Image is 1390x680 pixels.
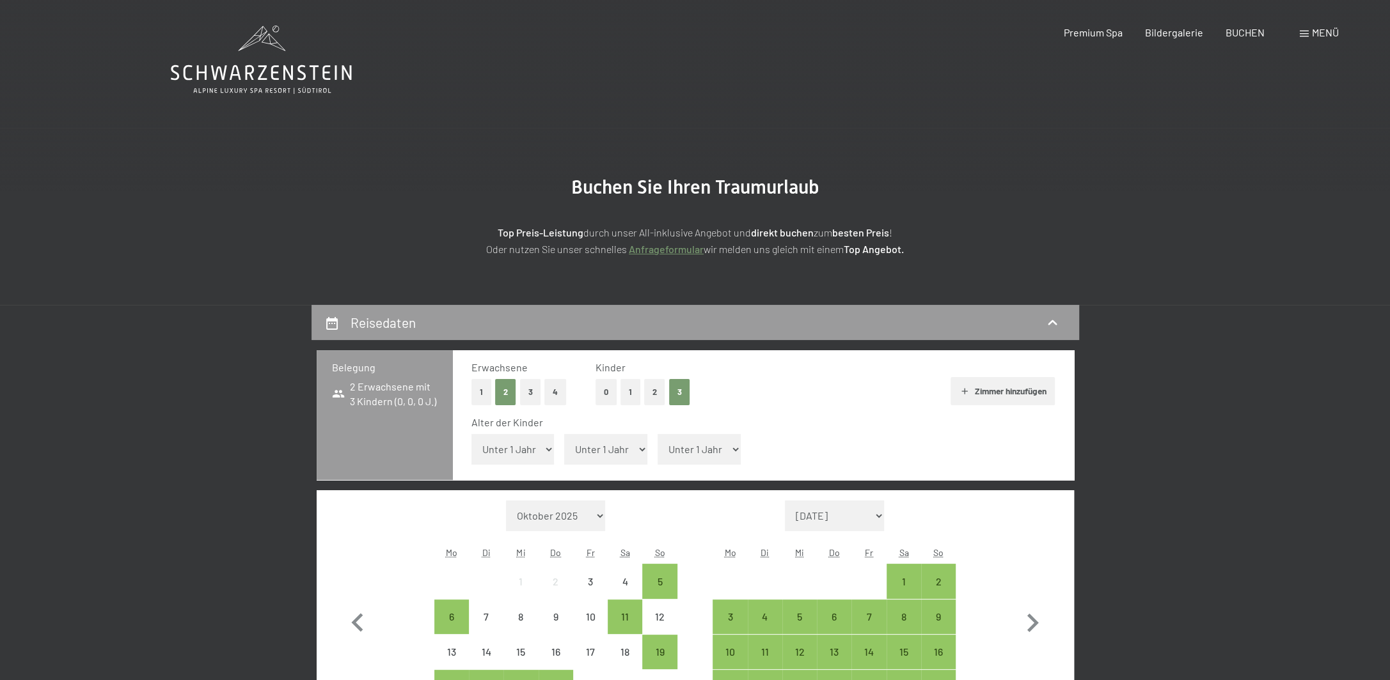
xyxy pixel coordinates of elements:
div: Anreise nicht möglich [539,599,573,634]
div: Anreise möglich [748,635,782,669]
abbr: Mittwoch [795,547,804,558]
abbr: Dienstag [761,547,769,558]
div: 11 [609,612,641,644]
div: Tue Nov 04 2025 [748,599,782,634]
a: BUCHEN [1226,26,1265,38]
div: Anreise möglich [887,635,921,669]
div: 12 [644,612,675,644]
div: Tue Nov 11 2025 [748,635,782,669]
button: 3 [669,379,690,405]
span: Kinder [596,361,626,373]
div: Tue Oct 14 2025 [469,635,503,669]
button: 2 [495,379,516,405]
div: Anreise möglich [713,635,747,669]
div: 12 [784,647,816,679]
h2: Reisedaten [351,314,416,330]
div: 15 [888,647,920,679]
div: Anreise möglich [713,599,747,634]
div: 6 [818,612,850,644]
div: Anreise nicht möglich [539,564,573,598]
button: 0 [596,379,617,405]
abbr: Donnerstag [829,547,840,558]
span: Premium Spa [1063,26,1122,38]
div: 11 [749,647,781,679]
div: Wed Oct 08 2025 [503,599,538,634]
div: Wed Oct 15 2025 [503,635,538,669]
div: Anreise möglich [851,599,886,634]
div: Thu Nov 13 2025 [817,635,851,669]
div: 15 [505,647,537,679]
div: Fri Oct 10 2025 [573,599,608,634]
div: Sat Oct 11 2025 [608,599,642,634]
div: Anreise nicht möglich [469,635,503,669]
div: Sun Oct 19 2025 [642,635,677,669]
div: Anreise nicht möglich [573,564,608,598]
strong: Top Preis-Leistung [498,226,583,238]
div: Thu Oct 02 2025 [539,564,573,598]
div: 7 [470,612,502,644]
div: 1 [505,576,537,608]
div: 6 [436,612,468,644]
div: Anreise nicht möglich [469,599,503,634]
div: Anreise möglich [887,599,921,634]
div: Sat Oct 04 2025 [608,564,642,598]
div: Tue Oct 07 2025 [469,599,503,634]
div: Thu Oct 09 2025 [539,599,573,634]
div: Anreise nicht möglich [642,599,677,634]
div: Anreise möglich [608,599,642,634]
div: Anreise nicht möglich [608,564,642,598]
div: Anreise möglich [921,635,956,669]
div: Sun Nov 02 2025 [921,564,956,598]
button: 2 [644,379,665,405]
div: 1 [888,576,920,608]
div: Mon Oct 06 2025 [434,599,469,634]
abbr: Samstag [620,547,630,558]
abbr: Montag [724,547,736,558]
div: Anreise möglich [921,599,956,634]
div: Wed Nov 05 2025 [782,599,817,634]
div: Mon Oct 13 2025 [434,635,469,669]
div: 17 [574,647,606,679]
div: Anreise nicht möglich [503,635,538,669]
div: Sun Oct 12 2025 [642,599,677,634]
strong: direkt buchen [751,226,814,238]
div: Anreise möglich [642,564,677,598]
abbr: Freitag [865,547,873,558]
div: Anreise möglich [782,599,817,634]
div: 4 [749,612,781,644]
a: Bildergalerie [1145,26,1203,38]
div: Alter der Kinder [471,415,1045,429]
div: 8 [888,612,920,644]
div: 13 [818,647,850,679]
div: Anreise nicht möglich [434,635,469,669]
div: Fri Nov 14 2025 [851,635,886,669]
div: 16 [540,647,572,679]
div: 13 [436,647,468,679]
abbr: Dienstag [482,547,491,558]
button: 1 [471,379,491,405]
div: Anreise nicht möglich [573,635,608,669]
div: 16 [922,647,954,679]
div: Fri Oct 03 2025 [573,564,608,598]
div: 2 [540,576,572,608]
button: Zimmer hinzufügen [951,377,1055,405]
div: 3 [574,576,606,608]
div: 7 [853,612,885,644]
div: Anreise möglich [782,635,817,669]
div: 3 [714,612,746,644]
abbr: Donnerstag [550,547,561,558]
div: Sat Nov 15 2025 [887,635,921,669]
div: Anreise möglich [434,599,469,634]
div: 4 [609,576,641,608]
div: Anreise möglich [817,635,851,669]
div: 19 [644,647,675,679]
div: 5 [644,576,675,608]
strong: besten Preis [832,226,889,238]
div: Anreise möglich [817,599,851,634]
span: Erwachsene [471,361,528,373]
abbr: Freitag [586,547,594,558]
div: 9 [922,612,954,644]
div: 5 [784,612,816,644]
div: Thu Nov 06 2025 [817,599,851,634]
